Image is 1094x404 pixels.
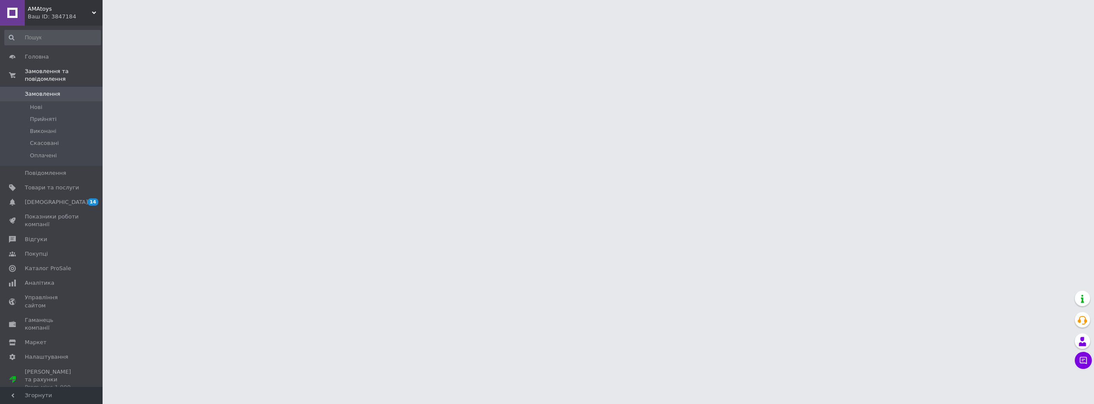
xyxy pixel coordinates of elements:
[25,198,88,206] span: [DEMOGRAPHIC_DATA]
[25,184,79,192] span: Товари та послуги
[25,279,54,287] span: Аналітика
[25,265,71,272] span: Каталог ProSale
[30,127,56,135] span: Виконані
[88,198,98,206] span: 14
[25,236,47,243] span: Відгуки
[25,250,48,258] span: Покупці
[25,90,60,98] span: Замовлення
[4,30,101,45] input: Пошук
[30,152,57,159] span: Оплачені
[25,339,47,346] span: Маркет
[30,103,42,111] span: Нові
[28,5,92,13] span: AMAtoys
[25,213,79,228] span: Показники роботи компанії
[25,383,79,391] div: Prom мікс 1 000
[25,68,103,83] span: Замовлення та повідомлення
[1075,352,1092,369] button: Чат з покупцем
[28,13,103,21] div: Ваш ID: 3847184
[25,353,68,361] span: Налаштування
[25,316,79,332] span: Гаманець компанії
[25,53,49,61] span: Головна
[25,368,79,392] span: [PERSON_NAME] та рахунки
[30,115,56,123] span: Прийняті
[30,139,59,147] span: Скасовані
[25,169,66,177] span: Повідомлення
[25,294,79,309] span: Управління сайтом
